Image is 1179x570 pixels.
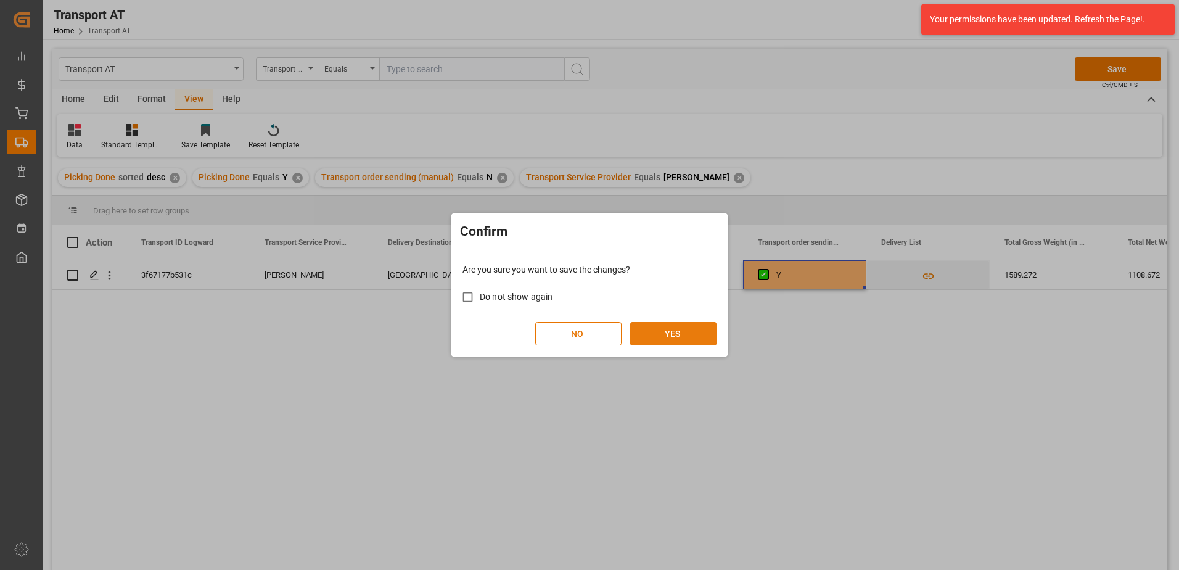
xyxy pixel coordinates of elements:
button: NO [535,322,622,345]
h2: Confirm [460,222,719,242]
button: YES [630,322,717,345]
span: Do not show again [480,292,553,302]
span: Are you sure you want to save the changes? [462,265,630,275]
div: Your permissions have been updated. Refresh the Page!. [930,13,1157,26]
